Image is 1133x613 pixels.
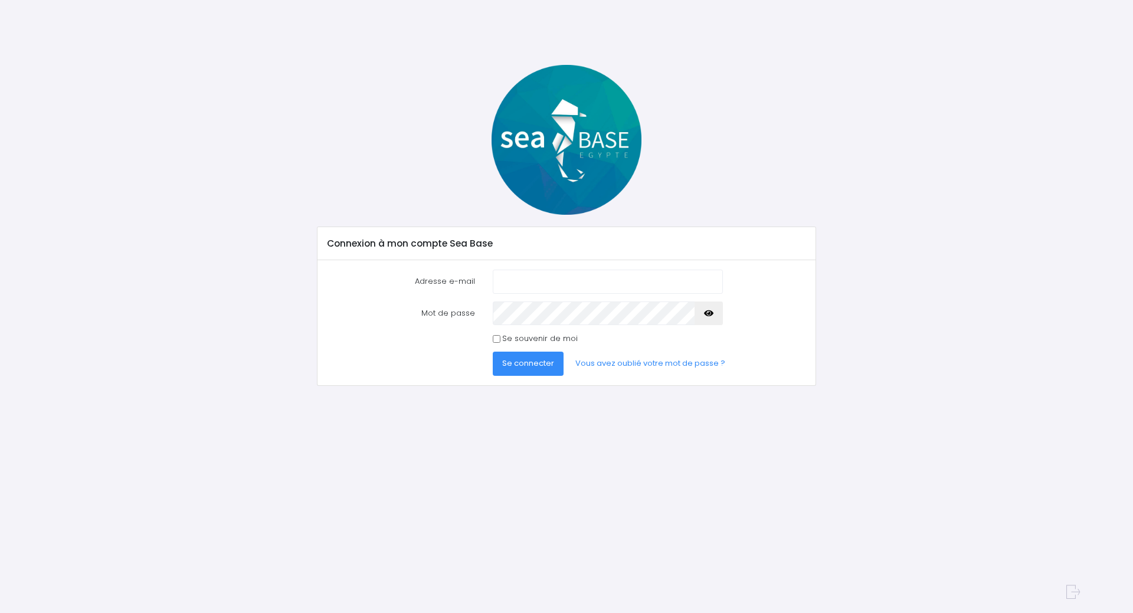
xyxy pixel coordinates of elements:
[317,227,815,260] div: Connexion à mon compte Sea Base
[319,301,484,325] label: Mot de passe
[502,333,578,345] label: Se souvenir de moi
[566,352,735,375] a: Vous avez oublié votre mot de passe ?
[319,270,484,293] label: Adresse e-mail
[502,358,554,369] span: Se connecter
[493,352,564,375] button: Se connecter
